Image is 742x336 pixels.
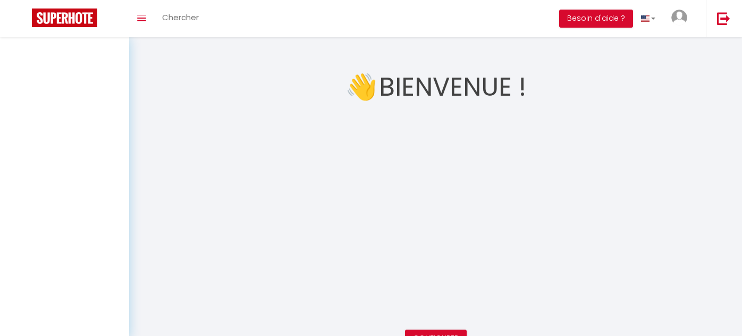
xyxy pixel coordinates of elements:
[266,119,606,310] iframe: welcome-outil.mov
[162,12,199,23] span: Chercher
[559,10,633,28] button: Besoin d'aide ?
[379,55,526,119] h1: Bienvenue !
[671,10,687,26] img: ...
[345,67,377,107] span: 👋
[32,9,97,27] img: Super Booking
[717,12,730,25] img: logout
